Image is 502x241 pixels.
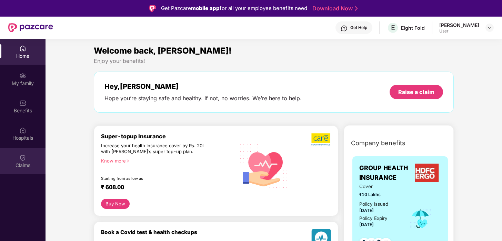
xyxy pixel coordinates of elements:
img: b5dec4f62d2307b9de63beb79f102df3.png [311,133,331,146]
span: right [126,159,130,163]
img: Logo [149,5,156,12]
div: User [439,28,479,34]
div: Policy issued [359,201,388,208]
img: svg+xml;base64,PHN2ZyBpZD0iSG9tZSIgeG1sbnM9Imh0dHA6Ly93d3cudzMub3JnLzIwMDAvc3ZnIiB3aWR0aD0iMjAiIG... [19,45,26,52]
a: Download Now [312,5,355,12]
div: Raise a claim [398,88,434,96]
span: GROUP HEALTH INSURANCE [359,163,413,183]
div: Enjoy your benefits! [94,57,454,65]
strong: mobile app [191,5,220,11]
div: Get Pazcare for all your employee benefits need [161,4,307,12]
span: Welcome back, [PERSON_NAME]! [94,46,232,56]
span: ₹10 Lakhs [359,191,400,198]
img: Stroke [355,5,358,12]
span: [DATE] [359,222,374,227]
div: Get Help [350,25,367,30]
div: Increase your health insurance cover by Rs. 20L with [PERSON_NAME]’s super top-up plan. [101,143,205,155]
div: Starting from as low as [101,176,206,181]
div: [PERSON_NAME] [439,22,479,28]
img: svg+xml;base64,PHN2ZyBpZD0iSG9zcGl0YWxzIiB4bWxucz0iaHR0cDovL3d3dy53My5vcmcvMjAwMC9zdmciIHdpZHRoPS... [19,127,26,134]
span: Company benefits [351,138,405,148]
div: Eight Fold [401,25,425,31]
img: svg+xml;base64,PHN2ZyBpZD0iQ2xhaW0iIHhtbG5zPSJodHRwOi8vd3d3LnczLm9yZy8yMDAwL3N2ZyIgd2lkdGg9IjIwIi... [19,154,26,161]
div: ₹ 608.00 [101,184,229,192]
img: svg+xml;base64,PHN2ZyBpZD0iSGVscC0zMngzMiIgeG1sbnM9Imh0dHA6Ly93d3cudzMub3JnLzIwMDAvc3ZnIiB3aWR0aD... [341,25,348,32]
img: insurerLogo [415,164,440,182]
span: Cover [359,183,400,190]
span: E [391,24,395,32]
span: [DATE] [359,208,374,213]
img: svg+xml;base64,PHN2ZyBpZD0iQmVuZWZpdHMiIHhtbG5zPSJodHRwOi8vd3d3LnczLm9yZy8yMDAwL3N2ZyIgd2lkdGg9Ij... [19,100,26,106]
div: Policy Expiry [359,215,388,222]
div: Book a Covid test & health checkups [101,229,235,235]
div: Know more [101,158,231,163]
div: Super-topup Insurance [101,133,235,140]
img: svg+xml;base64,PHN2ZyB4bWxucz0iaHR0cDovL3d3dy53My5vcmcvMjAwMC9zdmciIHhtbG5zOnhsaW5rPSJodHRwOi8vd3... [235,136,293,195]
div: Hey, [PERSON_NAME] [104,82,302,91]
img: svg+xml;base64,PHN2ZyBpZD0iRHJvcGRvd24tMzJ4MzIiIHhtbG5zPSJodHRwOi8vd3d3LnczLm9yZy8yMDAwL3N2ZyIgd2... [487,25,492,30]
div: Hope you’re staying safe and healthy. If not, no worries. We’re here to help. [104,95,302,102]
button: Buy Now [101,199,130,209]
img: svg+xml;base64,PHN2ZyB3aWR0aD0iMjAiIGhlaWdodD0iMjAiIHZpZXdCb3g9IjAgMCAyMCAyMCIgZmlsbD0ibm9uZSIgeG... [19,72,26,79]
img: New Pazcare Logo [8,23,53,32]
img: icon [409,207,432,230]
